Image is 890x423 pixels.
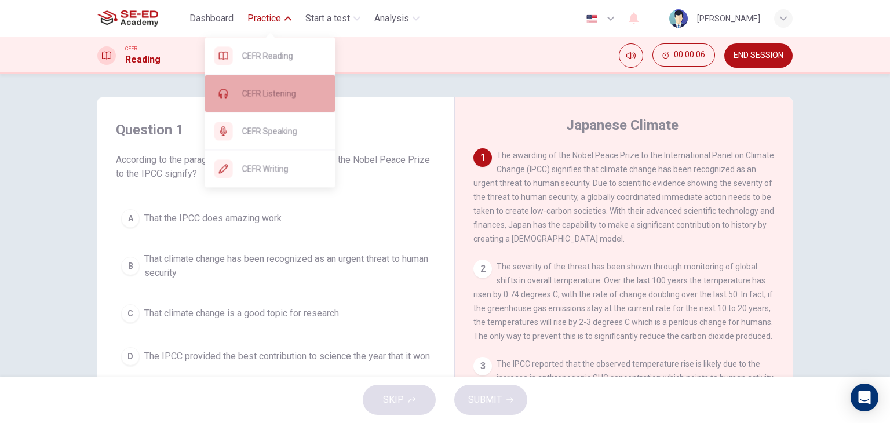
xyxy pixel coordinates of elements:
div: CEFR Listening [205,75,335,112]
button: Practice [243,8,296,29]
span: CEFR [125,45,137,53]
div: [PERSON_NAME] [697,12,760,25]
span: That the IPCC does amazing work [144,211,282,225]
div: Open Intercom Messenger [851,384,878,411]
span: 00:00:06 [674,50,705,60]
button: Start a test [301,8,365,29]
span: CEFR Reading [242,49,326,63]
a: SE-ED Academy logo [97,7,185,30]
button: Dashboard [185,8,238,29]
span: Practice [247,12,281,25]
div: C [121,304,140,323]
button: BThat climate change has been recognized as an urgent threat to human security [116,247,436,285]
span: CEFR Listening [242,86,326,100]
div: B [121,257,140,275]
div: 2 [473,260,492,278]
span: The IPCC provided the best contribution to science the year that it won [144,349,430,363]
img: SE-ED Academy logo [97,7,158,30]
h4: Question 1 [116,121,436,139]
span: That climate change has been recognized as an urgent threat to human security [144,252,431,280]
img: en [585,14,599,23]
span: CEFR Writing [242,162,326,176]
img: Profile picture [669,9,688,28]
span: Dashboard [189,12,234,25]
div: 1 [473,148,492,167]
button: CThat climate change is a good topic for research [116,299,436,328]
button: END SESSION [724,43,793,68]
div: 3 [473,357,492,375]
div: Mute [619,43,643,68]
div: D [121,347,140,366]
button: 00:00:06 [652,43,715,67]
div: Hide [652,43,715,68]
button: DThe IPCC provided the best contribution to science the year that it won [116,342,436,371]
span: That climate change is a good topic for research [144,307,339,320]
div: CEFR Speaking [205,112,335,149]
div: CEFR Reading [205,37,335,74]
span: END SESSION [734,51,783,60]
button: AThat the IPCC does amazing work [116,204,436,233]
button: Analysis [370,8,424,29]
span: Analysis [374,12,409,25]
h1: Reading [125,53,161,67]
span: The severity of the threat has been shown through monitoring of global shifts in overall temperat... [473,262,773,341]
h4: Japanese Climate [566,116,679,134]
span: The awarding of the Nobel Peace Prize to the International Panel on Climate Change (IPCC) signifi... [473,151,774,243]
div: A [121,209,140,228]
div: CEFR Writing [205,150,335,187]
span: According to the paragraph, what does the awarding of the Nobel Peace Prize to the IPCC signify? [116,153,436,181]
span: CEFR Speaking [242,124,326,138]
span: Start a test [305,12,350,25]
